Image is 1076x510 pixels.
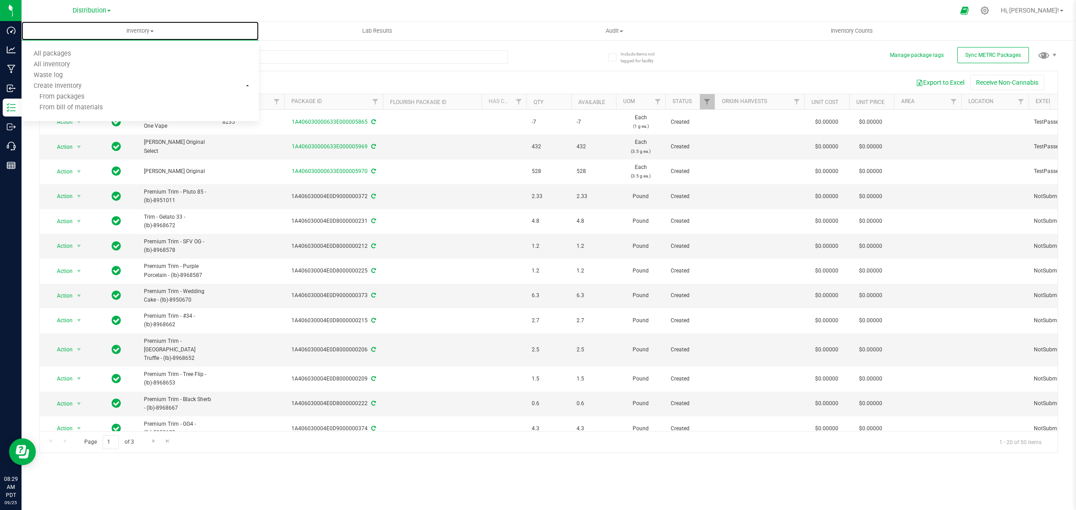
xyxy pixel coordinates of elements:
span: Pound [621,375,660,383]
p: (3.5 g ea.) [621,172,660,180]
td: $0.00000 [804,234,849,259]
span: Action [49,290,73,302]
td: $0.00000 [804,284,849,308]
span: Pound [621,424,660,433]
a: Flourish Package ID [390,99,447,105]
span: 6.3 [577,291,611,300]
span: In Sync [112,289,121,302]
span: Sync from Compliance System [370,218,376,224]
span: 6.3 [532,291,566,300]
span: Premium Trim - Pluto 85 - (lb)-8951011 [144,188,212,205]
span: 1.5 [532,375,566,383]
span: In Sync [112,397,121,410]
a: Area [901,98,915,104]
span: 2.7 [532,316,566,325]
span: [PERSON_NAME] Original [144,167,212,176]
span: Sync from Compliance System [370,425,376,432]
span: In Sync [112,215,121,227]
span: Action [49,190,73,203]
a: Unit Cost [811,99,838,105]
span: Pound [621,217,660,225]
span: Sync from Compliance System [370,143,376,150]
span: $0.00000 [855,343,887,356]
inline-svg: Reports [7,161,16,170]
span: Created [671,143,709,151]
span: Pound [621,267,660,275]
span: Created [671,118,709,126]
span: $0.00000 [855,140,887,153]
span: In Sync [112,116,121,128]
a: Filter [651,94,665,109]
span: Created [671,424,709,433]
button: Export to Excel [910,75,970,90]
span: select [74,372,85,385]
td: $0.00000 [804,209,849,234]
span: Each [621,113,660,130]
span: Trim - Gelato 33 - (lb)-8968672 [144,213,212,230]
span: 2.33 [577,192,611,201]
span: Action [49,215,73,228]
button: Receive Non-Cannabis [970,75,1044,90]
a: Go to the next page [147,435,160,447]
span: Action [49,141,73,153]
span: Premium Trim - #34 - (lb)-8968662 [144,312,212,329]
td: $0.00000 [804,134,849,159]
span: 432 [532,143,566,151]
span: 0.6 [532,399,566,408]
inline-svg: Outbound [7,122,16,131]
span: Audit [496,27,733,35]
span: From packages [22,93,84,101]
span: 1.2 [532,267,566,275]
a: Origin Harvests [722,98,767,104]
span: Action [49,372,73,385]
span: Pound [621,192,660,201]
span: 2.33 [532,192,566,201]
a: Qty [534,99,543,105]
span: All packages [22,50,83,58]
span: In Sync [112,264,121,277]
span: $0.00000 [855,165,887,178]
a: Filter [512,94,526,109]
span: Premium Trim - [GEOGRAPHIC_DATA] Truffle - (lb)-8968652 [144,337,212,363]
iframe: Resource center [9,438,36,465]
span: Inventory [22,27,259,35]
span: -7 [532,118,566,126]
span: 432 [577,143,611,151]
a: Go to the last page [161,435,174,447]
td: $0.00000 [804,392,849,416]
span: 528 [577,167,611,176]
span: Sync from Compliance System [370,243,376,249]
a: Lab Results [259,22,496,40]
span: Created [671,291,709,300]
span: Created [671,267,709,275]
span: select [74,265,85,277]
p: 08:29 AM PDT [4,475,17,499]
span: Lab Results [350,27,404,35]
span: select [74,116,85,128]
span: Action [49,314,73,327]
span: Action [49,240,73,252]
span: In Sync [112,372,121,385]
a: Unit Price [856,99,885,105]
div: 1A406030004E0D9000000372 [283,192,384,201]
span: Sync from Compliance System [370,376,376,382]
inline-svg: Inbound [7,84,16,93]
span: Action [49,265,73,277]
p: 09/25 [4,499,17,506]
span: 4.8 [577,217,611,225]
td: $0.00000 [804,308,849,333]
span: [PERSON_NAME] 1G All In One Vape [144,113,212,130]
span: 2.5 [577,346,611,354]
span: select [74,343,85,356]
span: 8235 [222,118,279,126]
span: $0.00000 [855,264,887,277]
a: Filter [368,94,383,109]
a: Filter [269,94,284,109]
inline-svg: Dashboard [7,26,16,35]
span: Action [49,116,73,128]
a: Filter [790,94,804,109]
span: 2.7 [577,316,611,325]
span: In Sync [112,240,121,252]
a: 1A406030000633E000005865 [292,119,368,125]
a: Package ID [291,98,322,104]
